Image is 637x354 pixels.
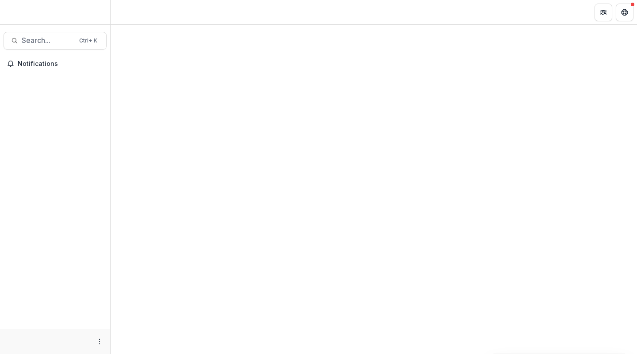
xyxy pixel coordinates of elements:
nav: breadcrumb [114,6,152,19]
button: More [94,336,105,347]
span: Search... [22,36,74,45]
div: Ctrl + K [77,36,99,46]
button: Partners [595,4,612,21]
button: Notifications [4,57,107,71]
button: Search... [4,32,107,50]
span: Notifications [18,60,103,68]
button: Get Help [616,4,633,21]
